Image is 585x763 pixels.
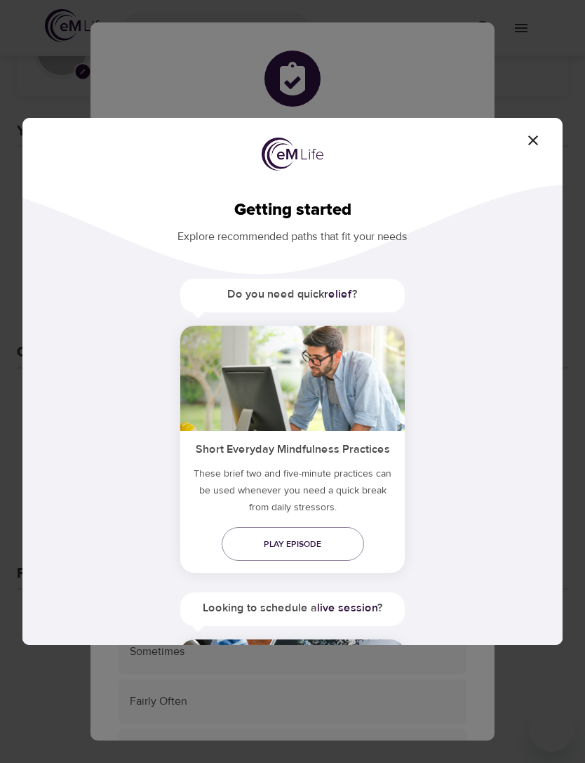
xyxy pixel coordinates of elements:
[180,279,405,310] h5: Do you need quick ?
[180,465,405,522] h5: These brief two and five-minute practices can be used whenever you need a quick break from daily ...
[180,431,405,465] h5: Short Everyday Mindfulness Practices
[45,220,540,245] p: Explore recommended paths that fit your needs
[180,326,405,431] img: ims
[317,601,377,615] a: live session
[324,287,352,301] a: relief
[180,592,405,624] h5: Looking to schedule a ?
[233,537,353,552] span: Play episode
[45,200,540,220] h2: Getting started
[262,138,323,171] img: logo
[222,527,364,561] a: Play episode
[180,639,405,745] img: ims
